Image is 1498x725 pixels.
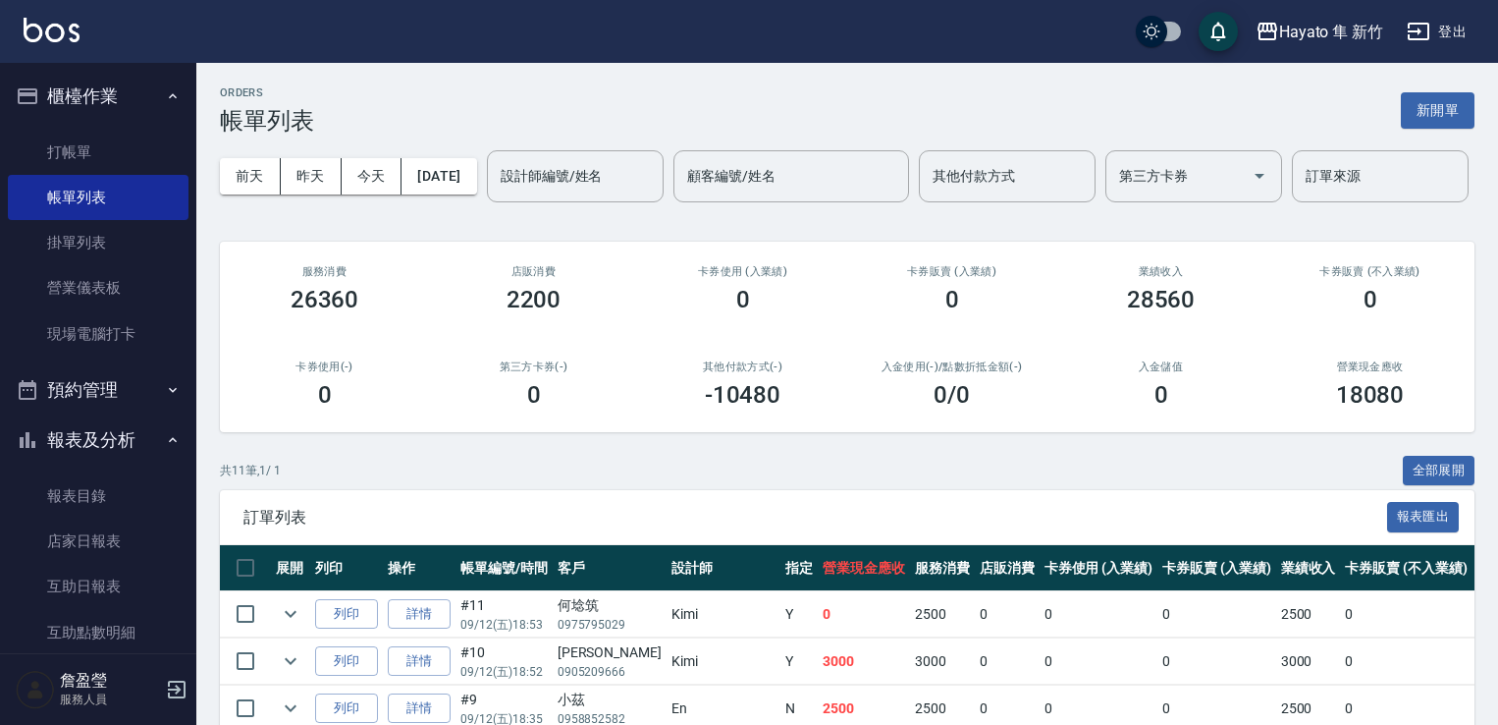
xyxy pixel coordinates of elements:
p: 09/12 (五) 18:53 [460,616,548,634]
h3: 0 [527,381,541,409]
th: 卡券使用 (入業績) [1040,545,1158,591]
span: 訂單列表 [243,508,1387,528]
th: 操作 [383,545,455,591]
button: 預約管理 [8,364,188,416]
h2: 卡券使用 (入業績) [662,265,824,278]
a: 帳單列表 [8,175,188,220]
button: 前天 [220,158,281,195]
button: expand row [276,599,305,629]
p: 共 11 筆, 1 / 1 [220,462,281,479]
p: 服務人員 [60,691,160,708]
h3: 26360 [291,286,359,313]
h3: 服務消費 [243,265,405,278]
td: 0 [1340,639,1471,685]
td: 3000 [910,639,975,685]
button: Open [1244,160,1275,192]
button: [DATE] [401,158,476,195]
h2: 卡券使用(-) [243,361,405,373]
a: 報表匯出 [1387,507,1460,526]
td: 0 [818,591,910,638]
h3: 0 [1154,381,1168,409]
td: 3000 [1276,639,1341,685]
button: 登出 [1399,14,1474,50]
th: 卡券販賣 (入業績) [1157,545,1276,591]
th: 卡券販賣 (不入業績) [1340,545,1471,591]
td: #10 [455,639,553,685]
h2: 入金儲值 [1080,361,1242,373]
button: 列印 [315,646,378,677]
a: 詳情 [388,599,451,630]
td: 0 [1040,591,1158,638]
td: Y [780,639,818,685]
button: 昨天 [281,158,342,195]
h2: 店販消費 [453,265,615,278]
th: 展開 [271,545,310,591]
button: save [1199,12,1238,51]
th: 帳單編號/時間 [455,545,553,591]
th: 客戶 [553,545,667,591]
td: 0 [1340,591,1471,638]
img: Person [16,670,55,709]
a: 詳情 [388,694,451,724]
a: 互助點數明細 [8,610,188,655]
a: 互助日報表 [8,564,188,609]
td: 3000 [818,639,910,685]
div: 小茲 [558,690,662,710]
h3: 帳單列表 [220,107,314,135]
button: expand row [276,694,305,723]
div: 何埝筑 [558,595,662,616]
a: 營業儀表板 [8,265,188,310]
a: 新開單 [1401,100,1474,119]
td: 0 [1157,639,1276,685]
td: 0 [1040,639,1158,685]
button: 列印 [315,599,378,630]
td: Kimi [667,639,780,685]
td: #11 [455,591,553,638]
h3: 0 /0 [934,381,970,409]
h2: 第三方卡券(-) [453,361,615,373]
h3: -10480 [705,381,781,409]
td: Kimi [667,591,780,638]
th: 設計師 [667,545,780,591]
h3: 18080 [1336,381,1405,409]
button: Hayato 隼 新竹 [1248,12,1391,52]
img: Logo [24,18,80,42]
h2: 其他付款方式(-) [662,361,824,373]
h3: 2200 [507,286,562,313]
h3: 28560 [1127,286,1196,313]
h2: 卡券販賣 (不入業績) [1289,265,1451,278]
td: 0 [975,591,1040,638]
div: [PERSON_NAME] [558,642,662,663]
button: 列印 [315,694,378,724]
p: 0905209666 [558,663,662,681]
button: 新開單 [1401,92,1474,129]
h3: 0 [736,286,750,313]
button: 報表匯出 [1387,502,1460,532]
button: expand row [276,646,305,676]
a: 掛單列表 [8,220,188,265]
td: 0 [1157,591,1276,638]
th: 店販消費 [975,545,1040,591]
a: 詳情 [388,646,451,677]
h3: 0 [318,381,332,409]
h5: 詹盈瑩 [60,671,160,691]
p: 0975795029 [558,616,662,634]
h3: 0 [1364,286,1377,313]
p: 09/12 (五) 18:52 [460,663,548,681]
button: 報表及分析 [8,415,188,466]
h2: ORDERS [220,86,314,99]
td: 2500 [910,591,975,638]
a: 打帳單 [8,130,188,175]
a: 現場電腦打卡 [8,311,188,357]
td: Y [780,591,818,638]
th: 營業現金應收 [818,545,910,591]
th: 列印 [310,545,383,591]
td: 0 [975,639,1040,685]
th: 業績收入 [1276,545,1341,591]
th: 指定 [780,545,818,591]
button: 櫃檯作業 [8,71,188,122]
a: 報表目錄 [8,474,188,519]
button: 今天 [342,158,402,195]
h2: 卡券販賣 (入業績) [871,265,1033,278]
td: 2500 [1276,591,1341,638]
